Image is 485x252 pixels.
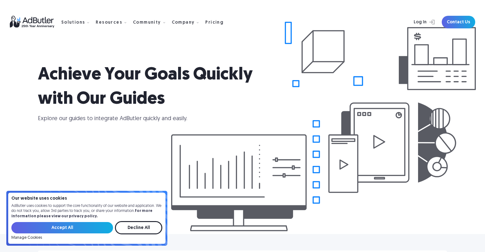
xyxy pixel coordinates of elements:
input: Accept All [11,222,113,233]
a: Pricing [205,19,229,25]
form: Email Form [11,221,162,240]
div: Community [133,21,161,25]
h1: Achieve Your Goals Quickly with Our Guides [38,63,259,112]
div: Community [133,12,171,32]
a: Manage Cookies [11,236,42,240]
div: Resources [96,12,132,32]
div: Company [172,12,204,32]
div: Solutions [61,12,95,32]
p: AdButler uses cookies to support the core functionality of our website and application. We do not... [11,203,162,219]
h4: Our website uses cookies [11,196,162,201]
div: Solutions [61,21,85,25]
div: Pricing [205,21,224,25]
a: Contact Us [442,16,475,28]
p: Explore our guides to integrate AdButler quickly and easily. [38,115,447,123]
input: Decline All [115,221,162,234]
a: Log In [397,16,438,28]
div: Resources [96,21,122,25]
div: Company [172,21,195,25]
